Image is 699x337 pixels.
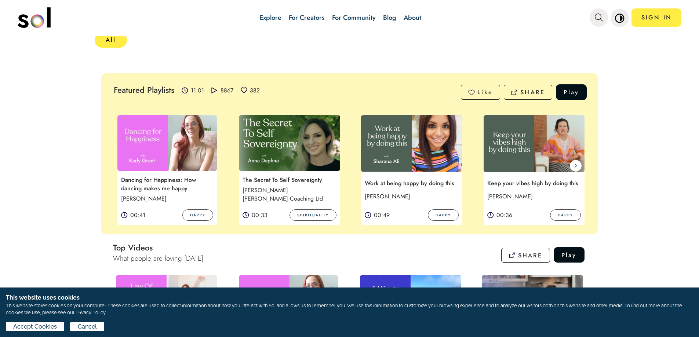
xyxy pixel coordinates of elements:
[117,175,216,193] p: Dancing for Happiness: How dancing makes me happy
[239,185,338,204] p: [PERSON_NAME] [PERSON_NAME] Coaching Ltd
[114,84,174,98] h2: Featured Playlists
[95,33,127,48] div: All
[461,85,500,100] button: Like
[250,86,260,95] p: 382
[360,275,461,332] img: 4 Minute Affirmations to Positively Adjust Your Attitude
[18,7,51,28] img: logo
[383,13,396,22] a: Blog
[289,13,325,22] a: For Creators
[130,211,145,219] p: 00:41
[428,209,459,221] div: HAPPY
[361,191,460,202] p: [PERSON_NAME]
[501,248,550,263] button: SHARE
[554,247,585,263] button: Play
[182,209,213,221] div: HAPPY
[113,242,203,253] h2: Top Videos
[496,211,512,219] p: 00:36
[13,322,57,331] span: Accept Cookies
[18,5,682,30] nav: main navigation
[550,209,581,221] div: HAPPY
[631,8,681,27] a: SIGN IN
[117,115,216,171] img: 1662032816499zdavf.png
[477,88,493,96] p: Like
[78,322,97,331] span: Cancel
[484,191,583,202] p: [PERSON_NAME]
[239,275,338,332] img: Dancing for Happiness: How dancing makes me happy
[239,115,340,171] img: 1.png
[116,275,217,332] img: MY Manifestation Transformation! How The Law Of Attraction CHANGED MY LIFE! Life transformation
[518,251,543,260] p: SHARE
[70,322,104,331] button: Cancel
[361,178,460,188] p: Work at being happy by doing this
[484,178,583,188] p: Keep your vibes high by doing this
[404,13,421,22] a: About
[239,175,338,185] p: The Secret To Self Sovereignty
[504,85,552,100] button: SHARE
[252,211,267,219] p: 00:33
[6,293,693,302] h1: This website uses cookies
[374,211,390,219] p: 00:49
[332,13,376,22] a: For Community
[484,115,585,172] img: 1.png
[259,13,281,22] a: Explore
[482,275,583,332] img: Celebrating Happiness
[520,88,545,96] p: SHARE
[191,86,204,95] p: 11:01
[290,209,336,221] div: SPIRITUALITY
[221,86,233,95] p: 8867
[556,84,587,100] button: Play
[6,322,64,331] button: Accept Cookies
[113,253,203,263] h3: What people are loving [DATE]
[6,302,693,316] p: This website stores cookies on your computer. These cookies are used to collect information about...
[361,115,462,172] img: 1.png
[117,193,216,204] p: [PERSON_NAME]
